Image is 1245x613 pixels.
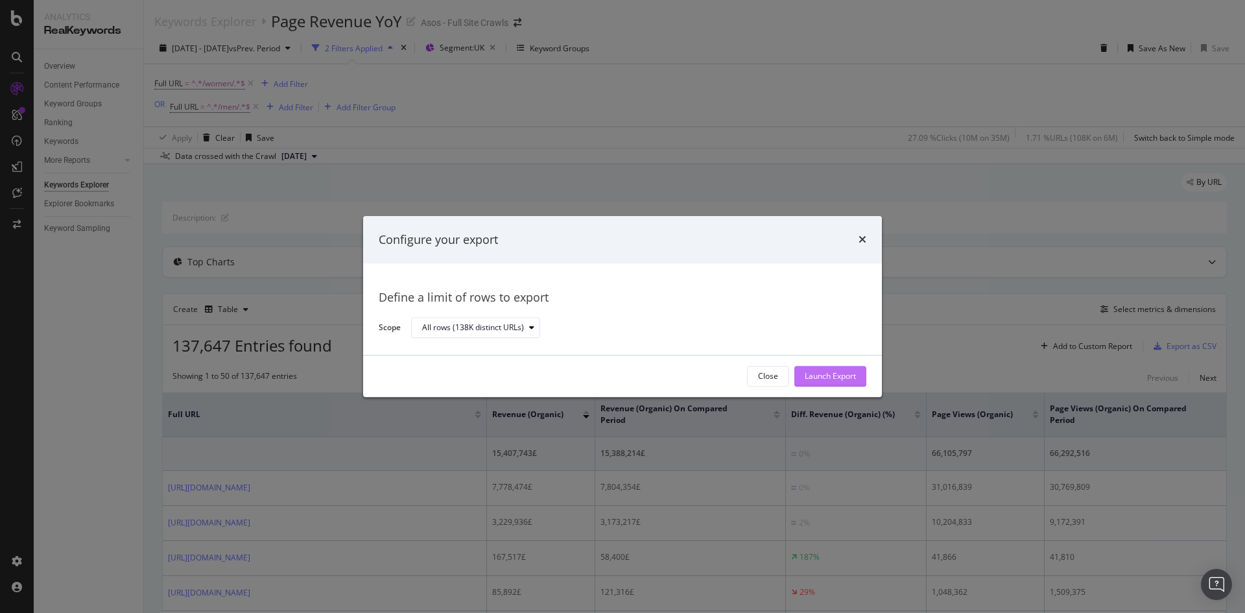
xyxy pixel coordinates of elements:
label: Scope [379,322,401,336]
button: All rows (138K distinct URLs) [411,318,540,339]
div: Define a limit of rows to export [379,290,866,307]
button: Close [747,366,789,387]
div: Configure your export [379,232,498,248]
div: Close [758,371,778,382]
div: Launch Export [805,371,856,382]
div: modal [363,216,882,397]
button: Launch Export [794,366,866,387]
div: Open Intercom Messenger [1201,569,1232,600]
div: All rows (138K distinct URLs) [422,324,524,332]
div: times [859,232,866,248]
